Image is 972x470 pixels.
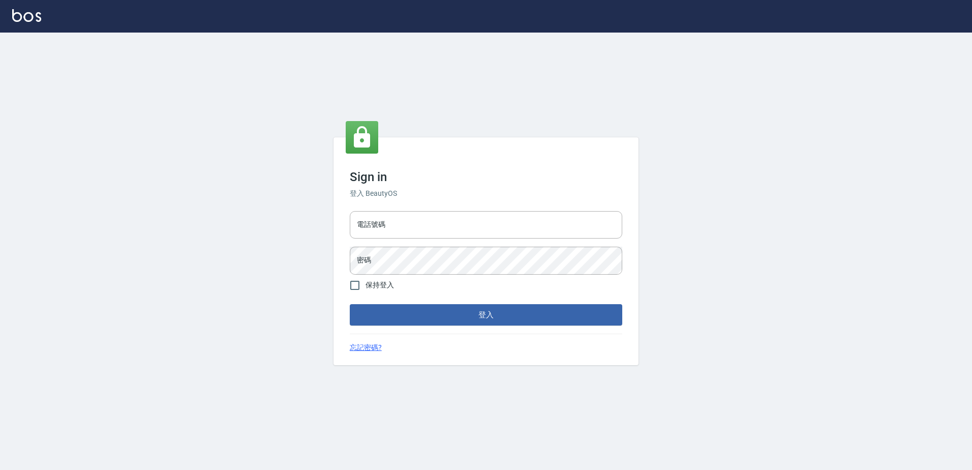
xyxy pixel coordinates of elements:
h6: 登入 BeautyOS [350,188,622,199]
button: 登入 [350,304,622,326]
img: Logo [12,9,41,22]
a: 忘記密碼? [350,342,382,353]
span: 保持登入 [366,280,394,290]
h3: Sign in [350,170,622,184]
